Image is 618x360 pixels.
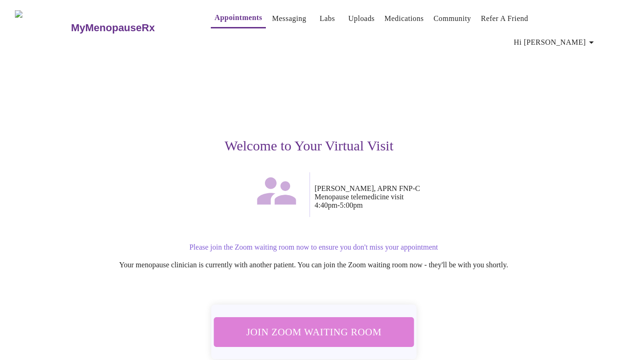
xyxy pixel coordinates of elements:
p: Your menopause clinician is currently with another patient. You can join the Zoom waiting room no... [31,261,597,269]
h3: MyMenopauseRx [71,22,155,34]
a: MyMenopauseRx [70,12,192,44]
a: Medications [384,12,424,25]
p: Please join the Zoom waiting room now to ensure you don't miss your appointment [31,243,597,251]
a: Messaging [272,12,306,25]
a: Labs [319,12,335,25]
h3: Welcome to Your Virtual Visit [22,138,597,154]
button: Join Zoom Waiting Room [214,317,414,346]
button: Medications [381,9,427,28]
a: Refer a Friend [481,12,528,25]
button: Hi [PERSON_NAME] [510,33,601,52]
button: Refer a Friend [477,9,532,28]
button: Uploads [345,9,379,28]
span: Hi [PERSON_NAME] [514,36,597,49]
button: Community [430,9,475,28]
a: Community [433,12,471,25]
button: Messaging [268,9,310,28]
p: [PERSON_NAME], APRN FNP-C Menopause telemedicine visit 4:40pm - 5:00pm [315,184,597,210]
a: Uploads [348,12,375,25]
span: Join Zoom Waiting Room [226,323,401,340]
button: Appointments [211,8,266,28]
button: Labs [312,9,342,28]
a: Appointments [215,11,262,24]
img: MyMenopauseRx Logo [15,10,70,45]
